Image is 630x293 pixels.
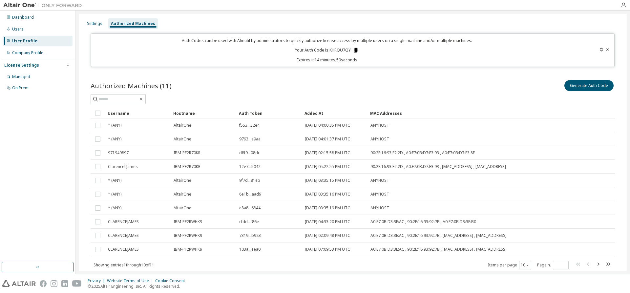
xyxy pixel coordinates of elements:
[305,164,350,169] span: [DATE] 05:22:55 PM UTC
[107,278,155,283] div: Website Terms of Use
[12,74,30,79] div: Managed
[239,205,261,211] span: e8a8...6844
[239,178,260,183] span: 9f7d...81eb
[3,2,85,9] img: Altair One
[239,123,260,128] span: f553...32e4
[174,150,200,156] span: IBM-PF2R70KR
[239,136,261,142] span: 9793...a9aa
[174,192,191,197] span: AltairOne
[95,57,559,63] p: Expires in 14 minutes, 59 seconds
[4,63,39,68] div: License Settings
[305,219,350,224] span: [DATE] 04:33:20 PM UTC
[108,123,121,128] span: * (ANY)
[95,38,559,43] p: Auth Codes can be used with Almutil by administrators to quickly authorize license access by mult...
[12,15,34,20] div: Dashboard
[305,247,350,252] span: [DATE] 07:09:53 PM UTC
[51,280,57,287] img: instagram.svg
[370,164,506,169] span: 90:2E:16:93:F2:2D , A0:E7:0B:D7:E3:93 , [MAC_ADDRESS] , [MAC_ADDRESS]
[537,261,569,269] span: Page n.
[174,205,191,211] span: AltairOne
[370,192,389,197] span: ANYHOST
[111,21,155,26] div: Authorized Machines
[94,262,154,268] span: Showing entries 1 through 10 of 11
[304,108,365,118] div: Added At
[239,247,261,252] span: 103a...eea0
[239,164,261,169] span: 12e7...5042
[108,164,138,169] span: ClarenceLJames
[239,233,261,238] span: 7319...b923
[2,280,36,287] img: altair_logo.svg
[370,108,546,118] div: MAC Addresses
[91,81,172,90] span: Authorized Machines (11)
[239,150,260,156] span: d8f9...08dc
[108,178,121,183] span: * (ANY)
[370,233,507,238] span: A0:E7:0B:D3:3E:AC , 90:2E:16:93:92:7B , [MAC_ADDRESS] , [MAC_ADDRESS]
[370,150,475,156] span: 90:2E:16:93:F2:2D , A0:E7:0B:D7:E3:93 , A0:E7:0B:D7:E3:8F
[61,280,68,287] img: linkedin.svg
[173,108,234,118] div: Hostname
[108,150,129,156] span: 971949897
[488,261,531,269] span: Items per page
[295,47,359,53] p: Your Auth Code is: KHRQU7QY
[370,205,389,211] span: ANYHOST
[305,192,350,197] span: [DATE] 03:35:16 PM UTC
[305,178,350,183] span: [DATE] 03:35:15 PM UTC
[155,278,189,283] div: Cookie Consent
[88,278,107,283] div: Privacy
[305,233,350,238] span: [DATE] 02:09:48 PM UTC
[108,247,139,252] span: CLARENCEJAMES
[40,280,47,287] img: facebook.svg
[305,136,350,142] span: [DATE] 04:01:37 PM UTC
[12,85,29,91] div: On Prem
[305,205,350,211] span: [DATE] 03:35:19 PM UTC
[239,219,259,224] span: cfdd...f86e
[564,80,614,91] button: Generate Auth Code
[370,136,389,142] span: ANYHOST
[72,280,82,287] img: youtube.svg
[108,205,121,211] span: * (ANY)
[108,233,139,238] span: CLARENCEJAMES
[370,219,476,224] span: A0:E7:0B:D3:3E:AC , 90:2E:16:93:92:7B , A0:E7:0B:D3:3E:B0
[174,219,202,224] span: IBM-PF2RWHK9
[174,178,191,183] span: AltairOne
[174,233,202,238] span: IBM-PF2RWHK9
[108,192,121,197] span: * (ANY)
[521,262,530,268] button: 10
[239,192,261,197] span: 6e1b...aad9
[370,178,389,183] span: ANYHOST
[12,38,37,44] div: User Profile
[108,136,121,142] span: * (ANY)
[370,247,507,252] span: A0:E7:0B:D3:3E:AC , 90:2E:16:93:92:7B , [MAC_ADDRESS] , [MAC_ADDRESS]
[108,108,168,118] div: Username
[88,283,189,289] p: © 2025 Altair Engineering, Inc. All Rights Reserved.
[174,123,191,128] span: AltairOne
[174,136,191,142] span: AltairOne
[174,247,202,252] span: IBM-PF2RWHK9
[239,108,299,118] div: Auth Token
[305,123,350,128] span: [DATE] 04:00:35 PM UTC
[87,21,102,26] div: Settings
[12,27,24,32] div: Users
[370,123,389,128] span: ANYHOST
[305,150,350,156] span: [DATE] 02:15:58 PM UTC
[174,164,200,169] span: IBM-PF2R70KR
[12,50,43,55] div: Company Profile
[108,219,139,224] span: CLARENCEJAMES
